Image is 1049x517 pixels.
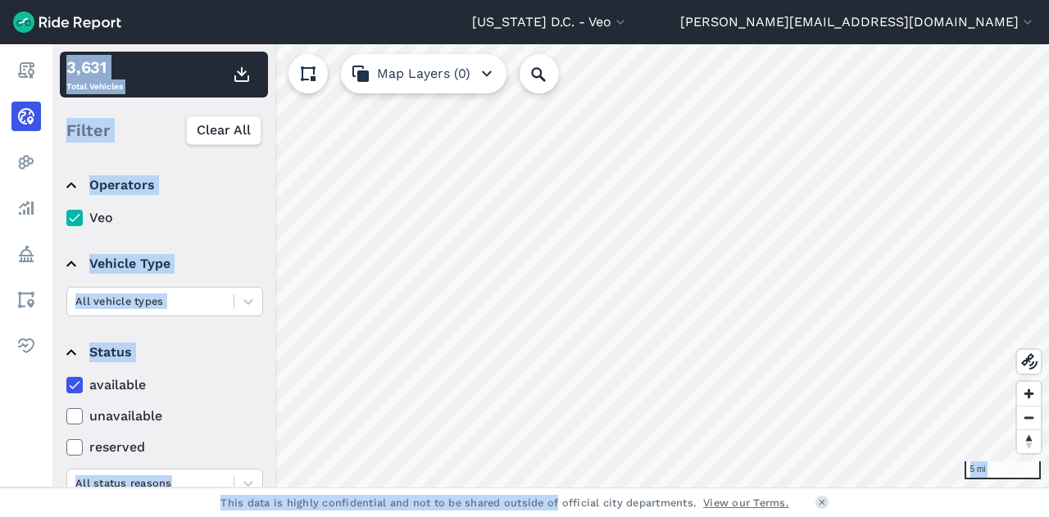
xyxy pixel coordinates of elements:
[66,406,263,426] label: unavailable
[66,241,261,287] summary: Vehicle Type
[60,105,268,156] div: Filter
[520,54,585,93] input: Search Location or Vehicles
[66,55,123,79] div: 3,631
[11,285,41,315] a: Areas
[472,12,629,32] button: [US_STATE] D.C. - Veo
[1017,429,1041,453] button: Reset bearing to north
[66,208,263,228] label: Veo
[52,44,1049,488] canvas: Map
[11,239,41,269] a: Policy
[965,461,1041,479] div: 5 mi
[1017,382,1041,406] button: Zoom in
[66,438,263,457] label: reserved
[1017,406,1041,429] button: Zoom out
[66,375,263,395] label: available
[186,116,261,145] button: Clear All
[66,55,123,94] div: Total Vehicles
[11,147,41,177] a: Heatmaps
[11,193,41,223] a: Analyze
[197,120,251,140] span: Clear All
[66,329,261,375] summary: Status
[11,331,41,361] a: Health
[341,54,506,93] button: Map Layers (0)
[13,11,121,33] img: Ride Report
[11,56,41,85] a: Report
[66,162,261,208] summary: Operators
[703,495,789,510] a: View our Terms.
[680,12,1036,32] button: [PERSON_NAME][EMAIL_ADDRESS][DOMAIN_NAME]
[11,102,41,131] a: Realtime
